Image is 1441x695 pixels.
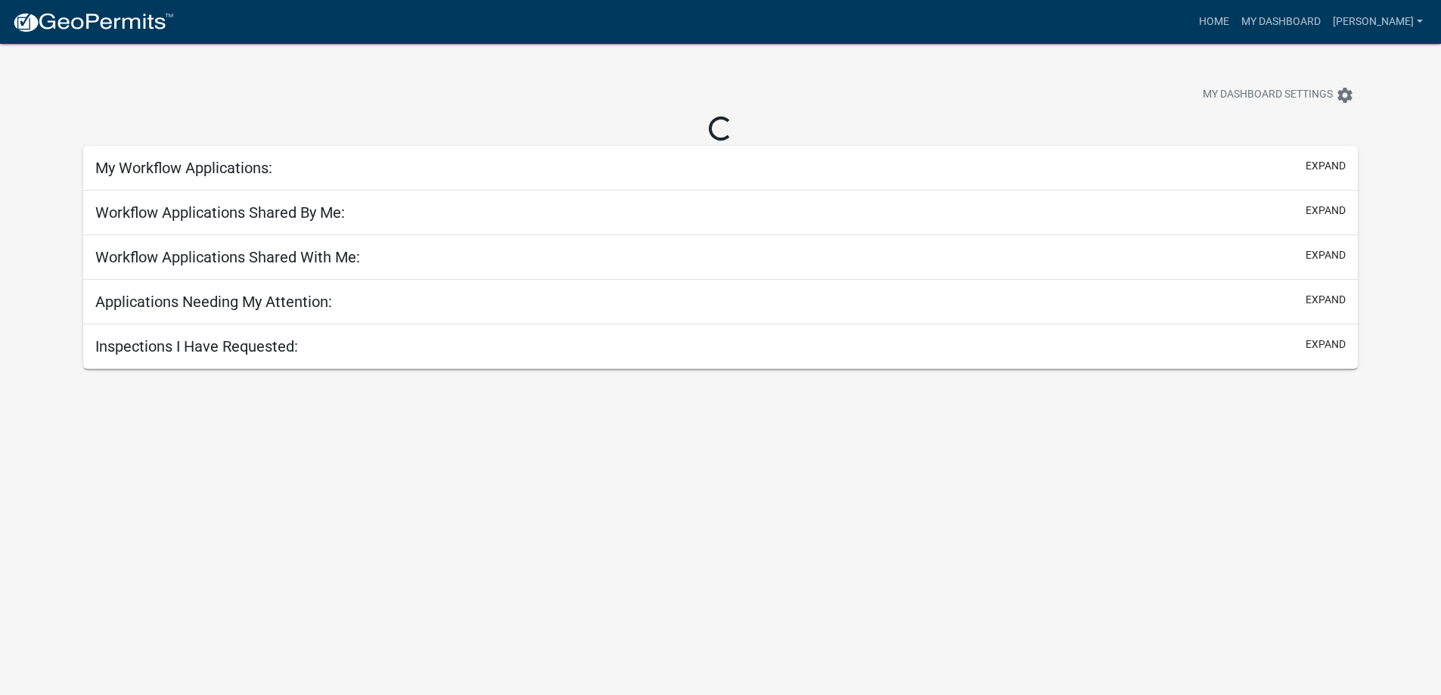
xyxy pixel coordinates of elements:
h5: Applications Needing My Attention: [95,293,332,311]
h5: Workflow Applications Shared With Me: [95,248,360,266]
a: My Dashboard [1235,8,1327,36]
i: settings [1336,86,1354,104]
button: expand [1306,337,1346,352]
button: expand [1306,158,1346,174]
button: expand [1306,203,1346,219]
h5: Inspections I Have Requested: [95,337,298,355]
a: Home [1193,8,1235,36]
h5: Workflow Applications Shared By Me: [95,203,345,222]
span: My Dashboard Settings [1203,86,1333,104]
button: expand [1306,247,1346,263]
h5: My Workflow Applications: [95,159,272,177]
button: My Dashboard Settingssettings [1191,80,1366,110]
a: [PERSON_NAME] [1327,8,1429,36]
button: expand [1306,292,1346,308]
